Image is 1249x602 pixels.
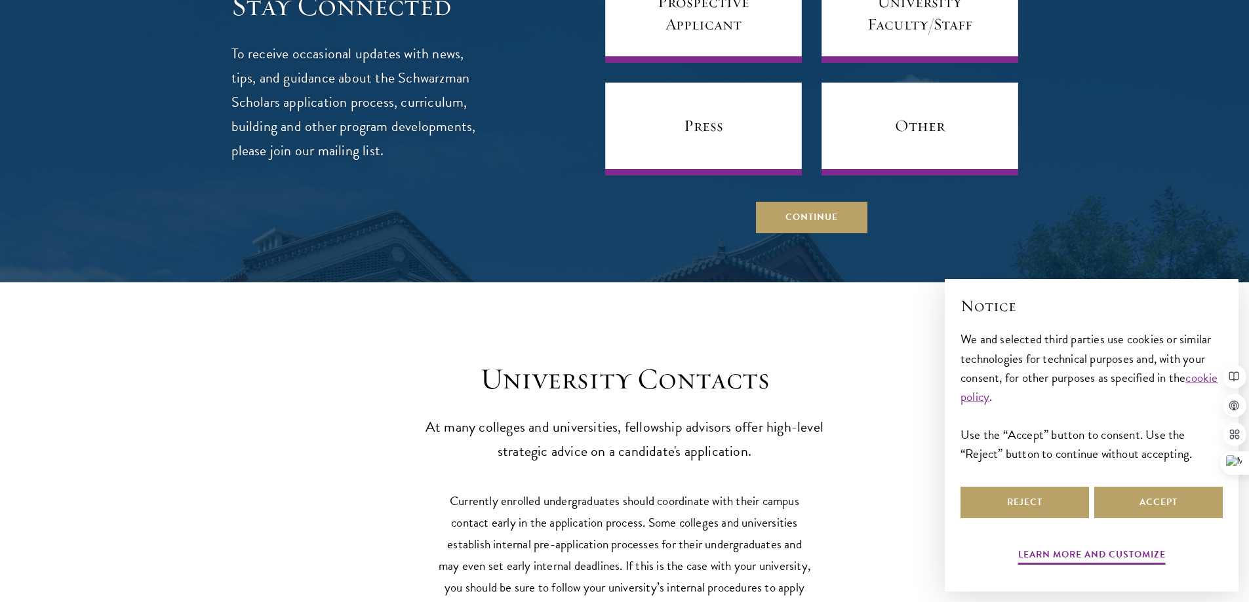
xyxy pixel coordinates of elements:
[1094,487,1223,518] button: Accept
[422,361,828,398] h3: University Contacts
[605,83,802,176] a: Press
[756,202,867,233] button: Continue
[1018,546,1166,567] button: Learn more and customize
[961,368,1218,406] a: cookie policy
[961,487,1089,518] button: Reject
[961,329,1223,462] div: We and selected third parties use cookies or similar technologies for technical purposes and, wit...
[231,42,477,163] p: To receive occasional updates with news, tips, and guidance about the Schwarzman Scholars applica...
[961,295,1223,317] h2: Notice
[422,415,828,464] p: At many colleges and universities, fellowship advisors offer high-level strategic advice on a can...
[822,83,1018,176] a: Other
